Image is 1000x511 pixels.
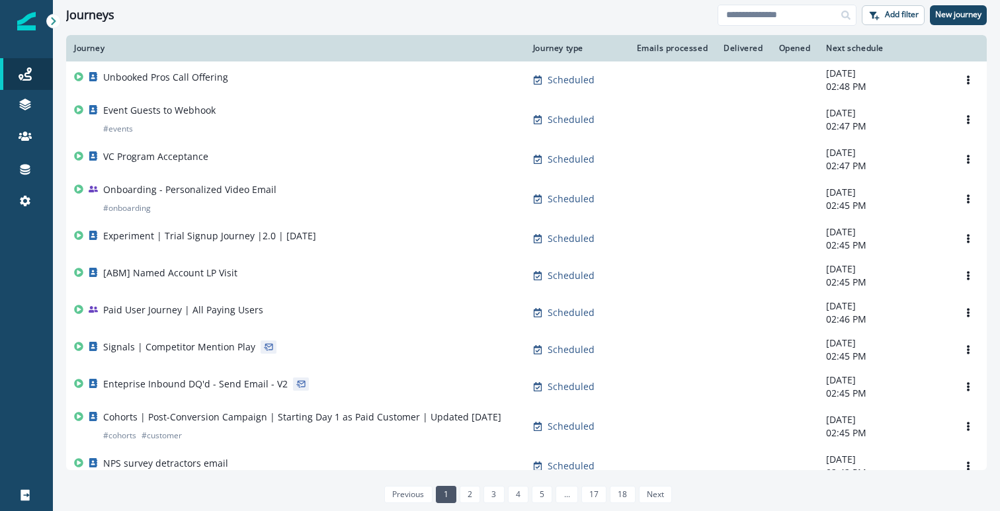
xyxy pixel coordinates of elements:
[74,43,517,54] div: Journey
[826,146,942,159] p: [DATE]
[826,299,942,313] p: [DATE]
[66,178,987,220] a: Onboarding - Personalized Video Email#onboardingScheduled-[DATE]02:45 PMOptions
[103,183,276,196] p: Onboarding - Personalized Video Email
[548,380,595,393] p: Scheduled
[66,257,987,294] a: [ABM] Named Account LP VisitScheduled-[DATE]02:45 PMOptions
[66,405,987,448] a: Cohorts | Post-Conversion Campaign | Starting Day 1 as Paid Customer | Updated [DATE]#cohorts#cus...
[958,266,979,286] button: Options
[103,150,208,163] p: VC Program Acceptance
[610,486,635,503] a: Page 18
[66,331,987,368] a: Signals | Competitor Mention PlayScheduled-[DATE]02:45 PMOptions
[103,122,133,136] p: # events
[548,269,595,282] p: Scheduled
[826,120,942,133] p: 02:47 PM
[103,429,136,442] p: # cohorts
[632,43,708,54] div: Emails processed
[103,377,288,391] p: Enteprise Inbound DQ'd - Send Email - V2
[460,486,480,503] a: Page 2
[826,373,942,387] p: [DATE]
[556,486,577,503] a: Jump forward
[935,10,981,19] p: New journey
[142,429,182,442] p: # customer
[103,340,255,354] p: Signals | Competitor Mention Play
[66,8,114,22] h1: Journeys
[103,71,228,84] p: Unbooked Pros Call Offering
[436,486,456,503] a: Page 1 is your current page
[724,43,763,54] div: Delivered
[381,486,672,503] ul: Pagination
[103,411,501,424] p: Cohorts | Post-Conversion Campaign | Starting Day 1 as Paid Customer | Updated [DATE]
[958,416,979,436] button: Options
[826,67,942,80] p: [DATE]
[826,106,942,120] p: [DATE]
[66,220,987,257] a: Experiment | Trial Signup Journey |2.0 | [DATE]Scheduled-[DATE]02:45 PMOptions
[826,186,942,199] p: [DATE]
[958,70,979,90] button: Options
[826,199,942,212] p: 02:45 PM
[508,486,528,503] a: Page 4
[548,459,595,473] p: Scheduled
[826,225,942,239] p: [DATE]
[548,153,595,166] p: Scheduled
[826,276,942,289] p: 02:45 PM
[548,343,595,356] p: Scheduled
[826,350,942,363] p: 02:45 PM
[103,457,228,470] p: NPS survey detractors email
[826,262,942,276] p: [DATE]
[66,448,987,485] a: NPS survey detractors emailScheduled-[DATE]02:42 PMOptions
[532,486,552,503] a: Page 5
[826,413,942,426] p: [DATE]
[930,5,987,25] button: New journey
[958,456,979,476] button: Options
[103,303,263,317] p: Paid User Journey | All Paying Users
[66,61,987,98] a: Unbooked Pros Call OfferingScheduled-[DATE]02:48 PMOptions
[885,10,919,19] p: Add filter
[826,336,942,350] p: [DATE]
[958,110,979,130] button: Options
[548,420,595,433] p: Scheduled
[103,229,316,243] p: Experiment | Trial Signup Journey |2.0 | [DATE]
[862,5,925,25] button: Add filter
[826,313,942,326] p: 02:46 PM
[548,192,595,206] p: Scheduled
[66,141,987,178] a: VC Program AcceptanceScheduled-[DATE]02:47 PMOptions
[581,486,606,503] a: Page 17
[958,229,979,249] button: Options
[826,80,942,93] p: 02:48 PM
[958,189,979,209] button: Options
[103,266,237,280] p: [ABM] Named Account LP Visit
[548,232,595,245] p: Scheduled
[826,453,942,466] p: [DATE]
[483,486,504,503] a: Page 3
[826,159,942,173] p: 02:47 PM
[66,98,987,141] a: Event Guests to Webhook#eventsScheduled-[DATE]02:47 PMOptions
[103,104,216,117] p: Event Guests to Webhook
[826,426,942,440] p: 02:45 PM
[548,113,595,126] p: Scheduled
[548,73,595,87] p: Scheduled
[826,387,942,400] p: 02:45 PM
[66,294,987,331] a: Paid User Journey | All Paying UsersScheduled-[DATE]02:46 PMOptions
[66,368,987,405] a: Enteprise Inbound DQ'd - Send Email - V2Scheduled-[DATE]02:45 PMOptions
[779,43,811,54] div: Opened
[958,377,979,397] button: Options
[958,340,979,360] button: Options
[958,149,979,169] button: Options
[826,43,942,54] div: Next schedule
[826,466,942,479] p: 02:42 PM
[103,202,151,215] p: # onboarding
[17,12,36,30] img: Inflection
[958,303,979,323] button: Options
[548,306,595,319] p: Scheduled
[826,239,942,252] p: 02:45 PM
[533,43,616,54] div: Journey type
[639,486,672,503] a: Next page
